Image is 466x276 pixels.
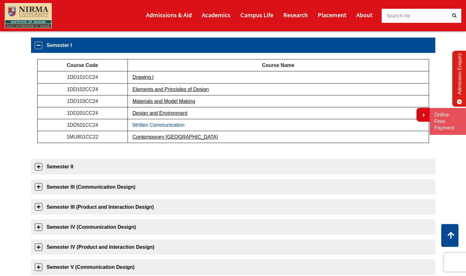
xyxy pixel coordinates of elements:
[128,59,429,71] td: Course Name
[37,59,128,71] td: Course Code
[31,179,435,195] a: Semester III (Communication Design)
[240,8,273,21] a: Campus Life
[133,110,187,116] a: Design and Environment
[31,159,435,174] a: Semester II
[133,74,154,80] a: Drawing I
[146,8,192,21] a: Admissions & Aid
[31,239,435,255] a: Semester IV (Product and Interaction Design)
[356,8,372,21] a: About
[37,131,128,143] td: 1MU801CC22
[434,112,461,131] a: Online Fees Payment
[133,122,185,128] a: Written Communication
[387,12,411,19] span: Search He
[31,38,435,53] a: Semester I
[133,87,209,92] a: Elements and Principles of Design
[133,134,218,140] a: Contemporary [GEOGRAPHIC_DATA]
[31,199,435,215] a: Semester III (Product and Interaction Design)
[5,3,52,28] img: main_logo
[37,107,128,119] td: 1DD201CC24
[37,71,128,83] td: 1DD101CC24
[283,8,308,21] a: Research
[31,219,435,235] a: Semester IV (Communication Design)
[133,99,195,104] a: Materials and Model Making
[37,119,128,131] td: 1DD501CC24
[31,259,435,275] a: Semester V (Communication Design)
[318,8,346,21] a: Placement
[37,95,128,107] td: 1DD103CC24
[202,8,230,21] a: Academics
[37,83,128,95] td: 1DD102CC24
